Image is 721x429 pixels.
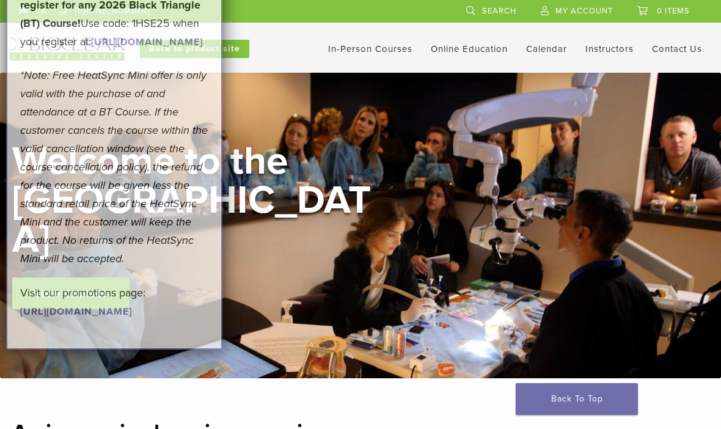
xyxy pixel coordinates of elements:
a: [URL][DOMAIN_NAME] [91,36,203,48]
p: Visit our promotions page: [20,284,208,320]
a: Online Education [431,43,508,54]
a: Back To Top [516,383,638,415]
a: [URL][DOMAIN_NAME] [20,306,132,318]
span: 0 items [657,6,690,16]
span: My Account [555,6,613,16]
a: In-Person Courses [328,43,412,54]
a: Contact Us [652,43,702,54]
a: Calendar [526,43,567,54]
span: Search [482,6,516,16]
a: Instructors [585,43,634,54]
em: *Note: Free HeatSync Mini offer is only valid with the purchase of and attendance at a BT Course.... [20,68,208,265]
